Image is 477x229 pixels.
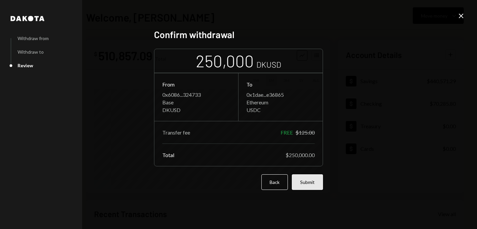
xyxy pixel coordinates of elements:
div: USDC [246,107,315,113]
div: Total [162,152,174,158]
div: Ethereum [246,99,315,105]
div: 0x6086...324733 [162,91,230,98]
h2: Confirm withdrawal [154,28,323,41]
div: 0x1dae...e36865 [246,91,315,98]
div: From [162,81,230,87]
div: Withdraw from [18,35,49,41]
div: $125.00 [295,129,315,136]
div: To [246,81,315,87]
div: Withdraw to [18,49,44,55]
button: Submit [292,174,323,190]
div: FREE [281,129,293,136]
div: Base [162,99,230,105]
div: $250,000.00 [286,152,315,158]
div: 250,000 [196,50,254,71]
button: Back [261,174,288,190]
div: Transfer fee [162,129,190,136]
div: DKUSD [162,107,230,113]
div: DKUSD [256,59,281,70]
div: Review [18,63,33,68]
